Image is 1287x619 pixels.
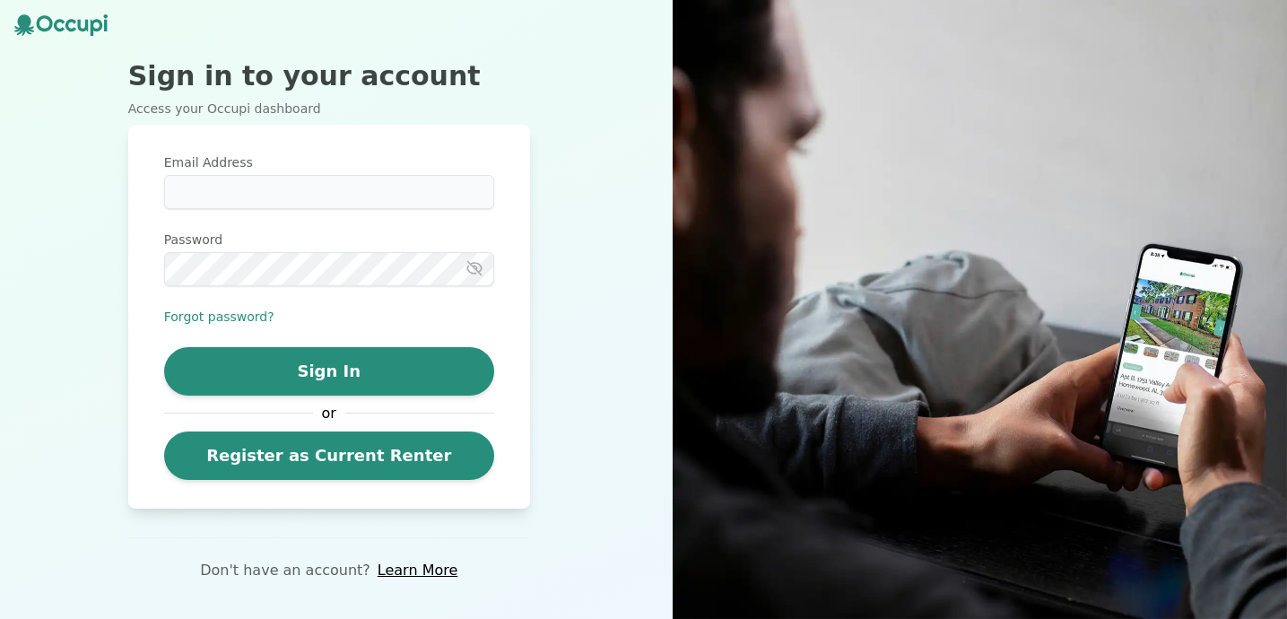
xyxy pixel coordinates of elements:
[164,153,494,171] label: Email Address
[164,432,494,480] a: Register as Current Renter
[164,231,494,248] label: Password
[200,560,370,581] p: Don't have an account?
[313,403,345,424] span: or
[164,308,274,326] button: Forgot password?
[128,100,530,118] p: Access your Occupi dashboard
[128,60,530,92] h2: Sign in to your account
[164,347,494,396] button: Sign In
[378,560,457,581] a: Learn More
